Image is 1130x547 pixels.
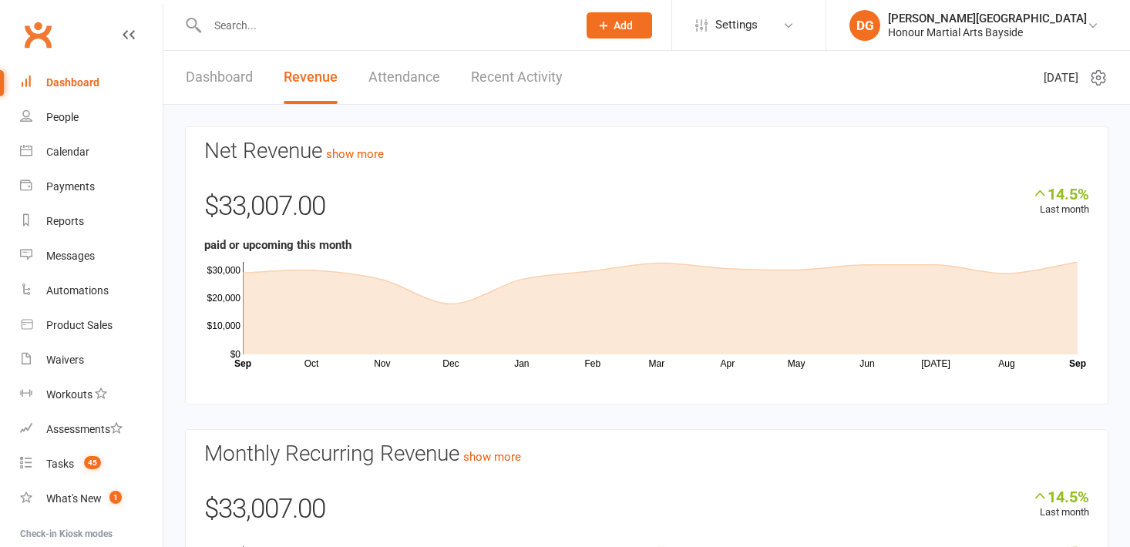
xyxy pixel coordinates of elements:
div: Product Sales [46,319,113,331]
a: Clubworx [18,15,57,54]
a: show more [463,450,521,464]
a: Assessments [20,412,163,447]
a: show more [326,147,384,161]
span: Add [614,19,633,32]
a: People [20,100,163,135]
span: 45 [84,456,101,469]
span: [DATE] [1044,69,1078,87]
span: Settings [715,8,758,42]
h3: Net Revenue [204,139,1089,163]
a: Product Sales [20,308,163,343]
a: Messages [20,239,163,273]
div: Waivers [46,354,84,366]
div: Honour Martial Arts Bayside [888,25,1087,39]
div: Last month [1032,185,1089,218]
div: Assessments [46,423,123,435]
div: 14.5% [1032,488,1089,505]
div: Calendar [46,146,89,158]
div: Dashboard [46,76,99,89]
a: What's New1 [20,482,163,516]
div: 14.5% [1032,185,1089,202]
div: Messages [46,250,95,262]
a: Revenue [284,51,338,104]
div: Reports [46,215,84,227]
div: What's New [46,492,102,505]
a: Automations [20,273,163,308]
a: Payments [20,169,163,204]
a: Attendance [368,51,440,104]
a: Workouts [20,378,163,412]
div: Payments [46,180,95,193]
a: Tasks 45 [20,447,163,482]
h3: Monthly Recurring Revenue [204,442,1089,466]
div: $33,007.00 [204,185,1089,236]
div: DG [849,10,880,41]
a: Recent Activity [471,51,563,104]
div: Last month [1032,488,1089,521]
a: Calendar [20,135,163,169]
strong: paid or upcoming this month [204,238,351,252]
div: $33,007.00 [204,488,1089,539]
div: Tasks [46,458,74,470]
a: Waivers [20,343,163,378]
a: Reports [20,204,163,239]
div: People [46,111,79,123]
input: Search... [203,15,567,36]
div: Automations [46,284,109,297]
div: Workouts [46,388,92,401]
div: [PERSON_NAME][GEOGRAPHIC_DATA] [888,12,1087,25]
a: Dashboard [20,65,163,100]
a: Dashboard [186,51,253,104]
span: 1 [109,491,122,504]
button: Add [587,12,652,39]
